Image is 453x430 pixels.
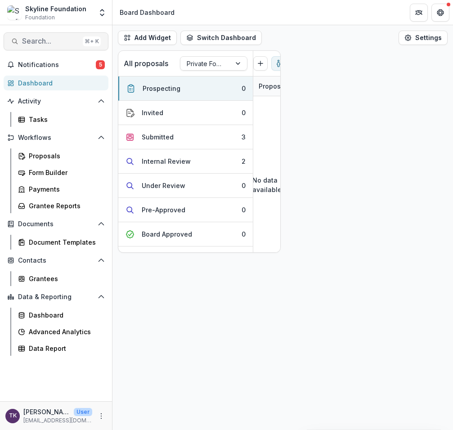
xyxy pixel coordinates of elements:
[14,271,108,286] a: Grantees
[96,60,105,69] span: 5
[242,108,246,117] div: 0
[23,417,92,425] p: [EMAIL_ADDRESS][DOMAIN_NAME]
[142,205,185,215] div: Pre-Approved
[29,344,101,353] div: Data Report
[14,198,108,213] a: Grantee Reports
[242,157,246,166] div: 2
[242,84,246,93] div: 0
[242,181,246,190] div: 0
[18,257,94,264] span: Contacts
[142,157,191,166] div: Internal Review
[14,182,108,197] a: Payments
[143,84,180,93] div: Prospecting
[96,411,107,421] button: More
[142,108,163,117] div: Invited
[7,5,22,20] img: Skyline Foundation
[14,112,108,127] a: Tasks
[271,56,286,71] button: toggle-assigned-to-me
[18,293,94,301] span: Data & Reporting
[23,407,70,417] p: [PERSON_NAME]
[4,290,108,304] button: Open Data & Reporting
[96,4,108,22] button: Open entity switcher
[253,76,366,96] div: Proposal Title
[116,6,178,19] nav: breadcrumb
[431,4,449,22] button: Get Help
[29,327,101,336] div: Advanced Analytics
[118,149,253,174] button: Internal Review2
[22,37,79,45] span: Search...
[74,408,92,416] p: User
[18,98,94,105] span: Activity
[118,198,253,222] button: Pre-Approved0
[118,174,253,198] button: Under Review0
[399,31,448,45] button: Settings
[4,32,108,50] button: Search...
[242,132,246,142] div: 3
[14,235,108,250] a: Document Templates
[4,253,108,268] button: Open Contacts
[18,220,94,228] span: Documents
[29,184,101,194] div: Payments
[14,148,108,163] a: Proposals
[14,341,108,356] a: Data Report
[18,61,96,69] span: Notifications
[118,101,253,125] button: Invited0
[242,229,246,239] div: 0
[4,94,108,108] button: Open Activity
[18,78,101,88] div: Dashboard
[29,151,101,161] div: Proposals
[124,58,168,69] p: All proposals
[4,130,108,145] button: Open Workflows
[142,132,174,142] div: Submitted
[29,310,101,320] div: Dashboard
[29,274,101,283] div: Grantees
[253,56,268,71] button: Create Proposal
[118,76,253,101] button: Prospecting0
[25,13,55,22] span: Foundation
[29,237,101,247] div: Document Templates
[4,58,108,72] button: Notifications5
[242,205,246,215] div: 0
[14,165,108,180] a: Form Builder
[180,31,262,45] button: Switch Dashboard
[9,413,17,419] div: Takeshi Kaji
[253,81,308,91] div: Proposal Title
[14,308,108,322] a: Dashboard
[18,134,94,142] span: Workflows
[120,8,175,17] div: Board Dashboard
[25,4,86,13] div: Skyline Foundation
[142,181,185,190] div: Under Review
[4,76,108,90] a: Dashboard
[118,125,253,149] button: Submitted3
[118,31,177,45] button: Add Widget
[4,217,108,231] button: Open Documents
[410,4,428,22] button: Partners
[118,222,253,246] button: Board Approved0
[29,115,101,124] div: Tasks
[14,324,108,339] a: Advanced Analytics
[29,168,101,177] div: Form Builder
[83,36,101,46] div: ⌘ + K
[252,175,282,194] p: No data available
[142,229,192,239] div: Board Approved
[29,201,101,211] div: Grantee Reports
